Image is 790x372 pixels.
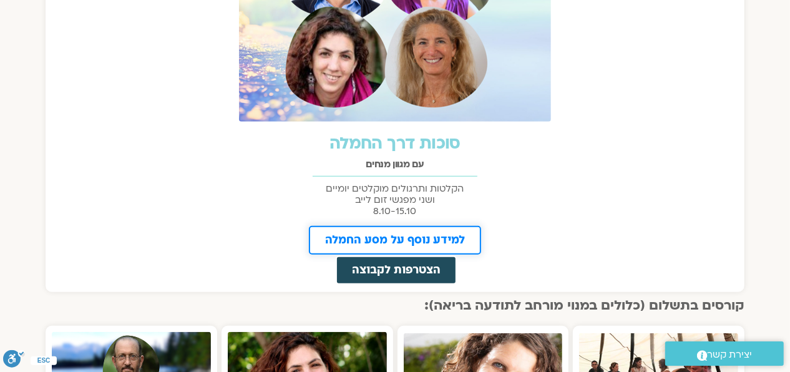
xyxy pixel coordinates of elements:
h2: עם מגוון מנחים [52,159,738,170]
span: למידע נוסף על מסע החמלה [325,235,465,246]
span: הצטרפות לקבוצה [352,265,441,276]
a: הצטרפות לקבוצה [336,256,457,285]
p: הקלטות ותרגולים מוקלטים יומיים ושני מפגשי זום לייב [52,183,738,217]
a: למידע נוסף על מסע החמלה [309,226,481,255]
span: 8.10-15.10 [374,205,417,217]
span: יצירת קשר [708,346,753,363]
h2: קורסים בתשלום (כלולים במנוי מורחב לתודעה בריאה): [46,298,744,313]
a: סוכות דרך החמלה [329,132,461,155]
a: יצירת קשר [665,341,784,366]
